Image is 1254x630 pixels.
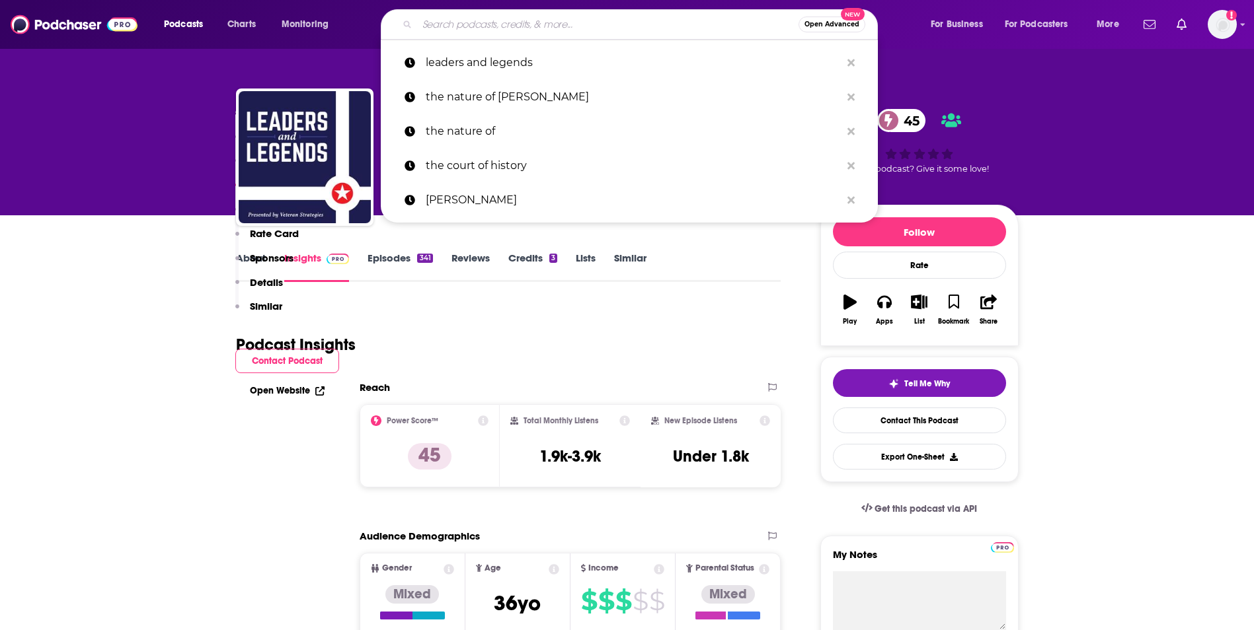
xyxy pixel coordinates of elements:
[804,21,859,28] span: Open Advanced
[701,585,755,604] div: Mixed
[799,17,865,32] button: Open AdvancedNew
[890,109,926,132] span: 45
[931,15,983,34] span: For Business
[867,286,902,333] button: Apps
[164,15,203,34] span: Podcasts
[524,416,598,425] h2: Total Monthly Listens
[1208,10,1237,39] img: User Profile
[508,252,557,282] a: Credits3
[539,446,601,466] h3: 1.9k-3.9k
[250,252,294,264] p: Sponsors
[980,318,998,326] div: Share
[833,444,1006,470] button: Export One-Sheet
[588,564,619,573] span: Income
[385,585,439,604] div: Mixed
[851,493,988,525] a: Get this podcast via API
[633,590,648,612] span: $
[426,114,841,149] p: the nature of
[991,540,1014,553] a: Pro website
[408,443,451,470] p: 45
[820,100,1019,182] div: 45Good podcast? Give it some love!
[250,276,283,289] p: Details
[615,590,631,612] span: $
[833,252,1006,279] div: Rate
[272,14,346,35] button: open menu
[426,149,841,183] p: the court of history
[381,149,878,183] a: the court of history
[614,252,647,282] a: Similar
[381,114,878,149] a: the nature of
[1208,10,1237,39] button: Show profile menu
[876,318,893,326] div: Apps
[841,8,865,20] span: New
[598,590,614,612] span: $
[250,300,282,312] p: Similar
[833,369,1006,397] button: tell me why sparkleTell Me Why
[227,15,256,34] span: Charts
[649,590,664,612] span: $
[1087,14,1136,35] button: open menu
[576,252,596,282] a: Lists
[875,503,977,514] span: Get this podcast via API
[393,9,890,40] div: Search podcasts, credits, & more...
[387,416,438,425] h2: Power Score™
[673,446,749,466] h3: Under 1.8k
[1005,15,1068,34] span: For Podcasters
[904,378,950,389] span: Tell Me Why
[368,252,432,282] a: Episodes341
[549,254,557,263] div: 3
[1171,13,1192,36] a: Show notifications dropdown
[833,286,867,333] button: Play
[833,548,1006,571] label: My Notes
[833,217,1006,246] button: Follow
[485,564,501,573] span: Age
[581,590,597,612] span: $
[417,14,799,35] input: Search podcasts, credits, & more...
[360,530,480,542] h2: Audience Demographics
[991,542,1014,553] img: Podchaser Pro
[219,14,264,35] a: Charts
[695,564,754,573] span: Parental Status
[155,14,220,35] button: open menu
[381,80,878,114] a: the nature of [PERSON_NAME]
[381,183,878,217] a: [PERSON_NAME]
[426,80,841,114] p: the nature of willow
[664,416,737,425] h2: New Episode Listens
[235,252,294,276] button: Sponsors
[921,14,999,35] button: open menu
[494,590,541,616] span: 36 yo
[239,91,371,223] img: Leaders and Legends
[843,318,857,326] div: Play
[426,183,841,217] p: sidney blumenthal
[11,12,137,37] img: Podchaser - Follow, Share and Rate Podcasts
[996,14,1087,35] button: open menu
[877,109,926,132] a: 45
[1097,15,1119,34] span: More
[938,318,969,326] div: Bookmark
[417,254,432,263] div: 341
[1226,10,1237,20] svg: Add a profile image
[833,407,1006,433] a: Contact This Podcast
[971,286,1005,333] button: Share
[937,286,971,333] button: Bookmark
[382,564,412,573] span: Gender
[250,385,325,396] a: Open Website
[235,276,283,300] button: Details
[426,46,841,80] p: leaders and legends
[235,349,339,373] button: Contact Podcast
[1208,10,1237,39] span: Logged in as gbrussel
[235,300,282,324] button: Similar
[902,286,936,333] button: List
[451,252,490,282] a: Reviews
[1138,13,1161,36] a: Show notifications dropdown
[360,381,390,394] h2: Reach
[888,378,899,389] img: tell me why sparkle
[850,164,989,174] span: Good podcast? Give it some love!
[282,15,329,34] span: Monitoring
[914,318,925,326] div: List
[381,46,878,80] a: leaders and legends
